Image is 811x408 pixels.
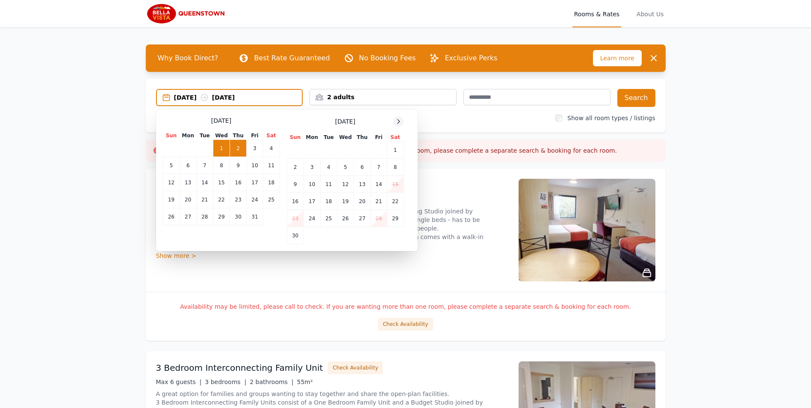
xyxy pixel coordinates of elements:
[247,174,263,191] td: 17
[180,208,196,225] td: 27
[287,193,304,210] td: 16
[163,191,180,208] td: 19
[371,159,387,176] td: 7
[310,93,456,101] div: 2 adults
[250,378,293,385] span: 2 bathrooms |
[320,159,337,176] td: 4
[163,132,180,140] th: Sun
[163,174,180,191] td: 12
[304,176,320,193] td: 10
[328,361,383,374] button: Check Availability
[213,157,230,174] td: 8
[387,133,404,142] th: Sat
[213,140,230,157] td: 1
[287,210,304,227] td: 23
[387,159,404,176] td: 8
[156,362,323,374] h3: 3 Bedroom Interconnecting Family Unit
[247,157,263,174] td: 10
[354,176,371,193] td: 13
[156,302,655,311] p: Availability may be limited, please call to check. If you are wanting more than one room, please ...
[211,116,231,125] span: [DATE]
[180,157,196,174] td: 6
[387,176,404,193] td: 15
[354,133,371,142] th: Thu
[196,208,213,225] td: 28
[163,208,180,225] td: 26
[151,50,225,67] span: Why Book Direct?
[304,159,320,176] td: 3
[213,132,230,140] th: Wed
[354,210,371,227] td: 27
[254,53,330,63] p: Best Rate Guaranteed
[247,132,263,140] th: Fri
[445,53,497,63] p: Exclusive Perks
[593,50,642,66] span: Learn more
[180,191,196,208] td: 20
[263,140,280,157] td: 4
[335,117,355,126] span: [DATE]
[247,191,263,208] td: 24
[320,193,337,210] td: 18
[156,251,508,260] div: Show more >
[196,191,213,208] td: 21
[156,378,202,385] span: Max 6 guests |
[320,210,337,227] td: 25
[287,227,304,244] td: 30
[371,193,387,210] td: 21
[196,157,213,174] td: 7
[174,93,302,102] div: [DATE] [DATE]
[213,174,230,191] td: 15
[387,142,404,159] td: 1
[230,174,247,191] td: 16
[617,89,655,107] button: Search
[196,174,213,191] td: 14
[247,208,263,225] td: 31
[387,193,404,210] td: 22
[163,157,180,174] td: 5
[263,157,280,174] td: 11
[304,210,320,227] td: 24
[354,193,371,210] td: 20
[263,132,280,140] th: Sat
[387,210,404,227] td: 29
[263,174,280,191] td: 18
[337,176,354,193] td: 12
[337,193,354,210] td: 19
[304,133,320,142] th: Mon
[230,140,247,157] td: 2
[247,140,263,157] td: 3
[180,132,196,140] th: Mon
[337,133,354,142] th: Wed
[230,157,247,174] td: 9
[213,191,230,208] td: 22
[230,132,247,140] th: Thu
[297,378,313,385] span: 55m²
[371,133,387,142] th: Fri
[320,176,337,193] td: 11
[146,3,228,24] img: Bella Vista Queenstown
[180,174,196,191] td: 13
[354,159,371,176] td: 6
[287,176,304,193] td: 9
[213,208,230,225] td: 29
[287,133,304,142] th: Sun
[263,191,280,208] td: 25
[320,133,337,142] th: Tue
[287,159,304,176] td: 2
[359,53,416,63] p: No Booking Fees
[567,115,655,121] label: Show all room types / listings
[337,210,354,227] td: 26
[304,193,320,210] td: 17
[230,208,247,225] td: 30
[371,210,387,227] td: 28
[196,132,213,140] th: Tue
[378,318,433,331] button: Check Availability
[205,378,246,385] span: 3 bedrooms |
[337,159,354,176] td: 5
[230,191,247,208] td: 23
[371,176,387,193] td: 14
